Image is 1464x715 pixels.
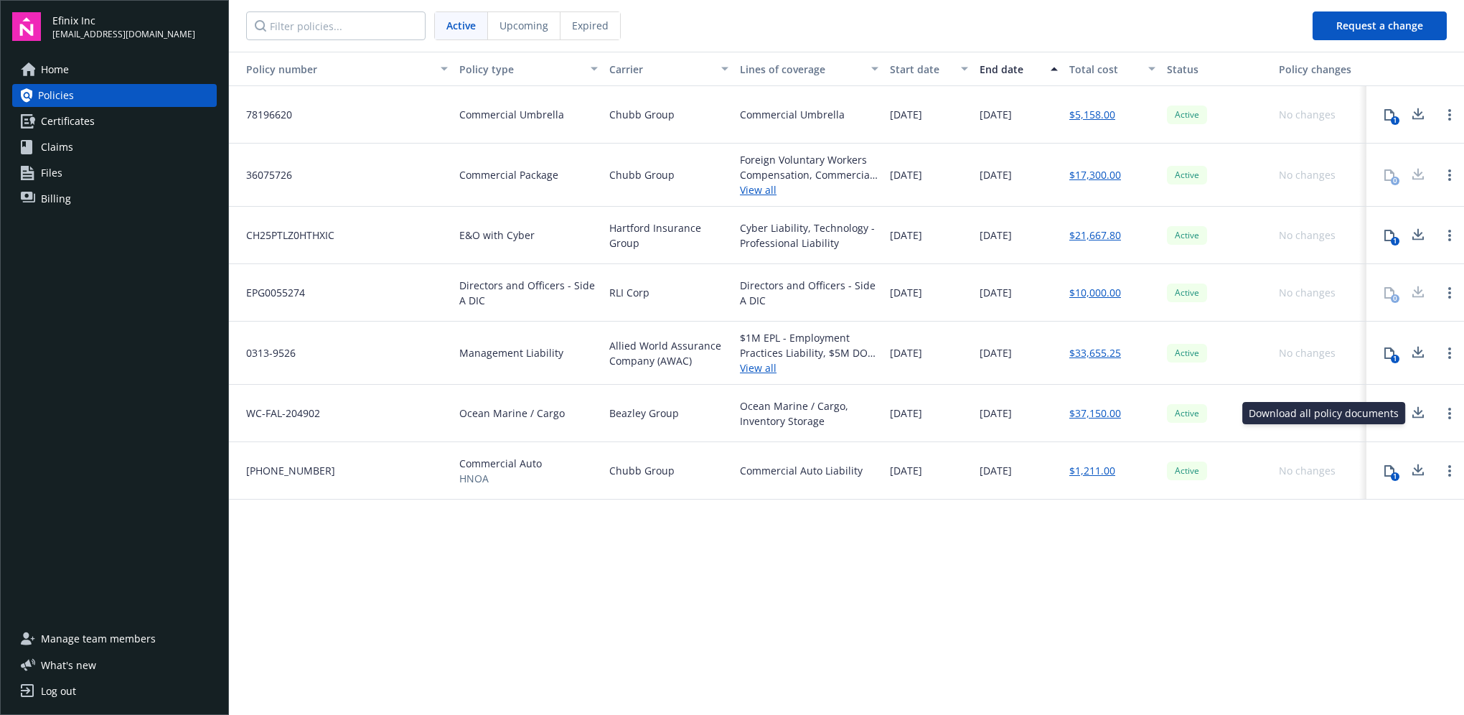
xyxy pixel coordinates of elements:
[235,345,296,360] span: 0313-9526
[1173,286,1201,299] span: Active
[446,18,476,33] span: Active
[235,463,335,478] span: [PHONE_NUMBER]
[1064,52,1161,86] button: Total cost
[1375,101,1404,129] button: 1
[1441,167,1458,184] a: Open options
[609,406,679,421] span: Beazley Group
[52,13,195,28] span: Efinix Inc
[572,18,609,33] span: Expired
[609,338,729,368] span: Allied World Assurance Company (AWAC)
[235,285,305,300] span: EPG0055274
[890,463,922,478] span: [DATE]
[41,162,62,184] span: Files
[41,136,73,159] span: Claims
[499,18,548,33] span: Upcoming
[890,228,922,243] span: [DATE]
[740,62,863,77] div: Lines of coverage
[1441,106,1458,123] a: Open options
[980,167,1012,182] span: [DATE]
[246,11,426,40] input: Filter policies...
[235,406,320,421] span: WC-FAL-204902
[1441,462,1458,480] a: Open options
[1391,116,1399,125] div: 1
[1167,62,1267,77] div: Status
[1375,339,1404,368] button: 1
[980,228,1012,243] span: [DATE]
[1069,62,1140,77] div: Total cost
[1173,347,1201,360] span: Active
[1391,472,1399,481] div: 1
[609,167,675,182] span: Chubb Group
[52,12,217,41] button: Efinix Inc[EMAIL_ADDRESS][DOMAIN_NAME]
[1173,464,1201,477] span: Active
[1441,345,1458,362] a: Open options
[38,84,74,107] span: Policies
[980,345,1012,360] span: [DATE]
[1069,107,1115,122] a: $5,158.00
[884,52,974,86] button: Start date
[980,463,1012,478] span: [DATE]
[974,52,1064,86] button: End date
[235,107,292,122] span: 78196620
[1069,406,1121,421] a: $37,150.00
[1273,52,1366,86] button: Policy changes
[41,627,156,650] span: Manage team members
[890,167,922,182] span: [DATE]
[1173,229,1201,242] span: Active
[1279,107,1336,122] div: No changes
[12,84,217,107] a: Policies
[459,62,582,77] div: Policy type
[609,220,729,251] span: Hartford Insurance Group
[740,278,878,308] div: Directors and Officers - Side A DIC
[459,406,565,421] span: Ocean Marine / Cargo
[1313,11,1447,40] button: Request a change
[734,52,884,86] button: Lines of coverage
[459,471,542,486] span: HNOA
[1173,108,1201,121] span: Active
[740,398,878,429] div: Ocean Marine / Cargo, Inventory Storage
[235,167,292,182] span: 36075726
[12,162,217,184] a: Files
[604,52,735,86] button: Carrier
[1279,285,1336,300] div: No changes
[1069,167,1121,182] a: $17,300.00
[740,330,878,360] div: $1M EPL - Employment Practices Liability, $5M DO - Directors and Officers, $1M FID - Fiduciary Li...
[740,107,845,122] div: Commercial Umbrella
[1161,52,1273,86] button: Status
[740,152,878,182] div: Foreign Voluntary Workers Compensation, Commercial Property, International - Commercial Auto Liab...
[454,52,604,86] button: Policy type
[41,680,76,703] div: Log out
[235,62,432,77] div: Policy number
[12,658,119,673] button: What's new
[609,107,675,122] span: Chubb Group
[740,220,878,251] div: Cyber Liability, Technology - Professional Liability
[1173,407,1201,420] span: Active
[1069,345,1121,360] a: $33,655.25
[980,62,1042,77] div: End date
[12,136,217,159] a: Claims
[41,58,69,81] span: Home
[1279,463,1336,478] div: No changes
[890,406,922,421] span: [DATE]
[459,278,598,308] span: Directors and Officers - Side A DIC
[1441,284,1458,302] a: Open options
[740,463,863,478] div: Commercial Auto Liability
[1375,221,1404,250] button: 1
[890,285,922,300] span: [DATE]
[459,167,558,182] span: Commercial Package
[890,107,922,122] span: [DATE]
[1279,228,1336,243] div: No changes
[52,28,195,41] span: [EMAIL_ADDRESS][DOMAIN_NAME]
[980,107,1012,122] span: [DATE]
[1069,463,1115,478] a: $1,211.00
[1279,62,1361,77] div: Policy changes
[740,360,878,375] a: View all
[459,456,542,471] span: Commercial Auto
[235,228,334,243] span: CH25PTLZ0HTHXIC
[890,345,922,360] span: [DATE]
[1391,355,1399,363] div: 1
[890,62,952,77] div: Start date
[1391,237,1399,246] div: 1
[980,406,1012,421] span: [DATE]
[1069,285,1121,300] a: $10,000.00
